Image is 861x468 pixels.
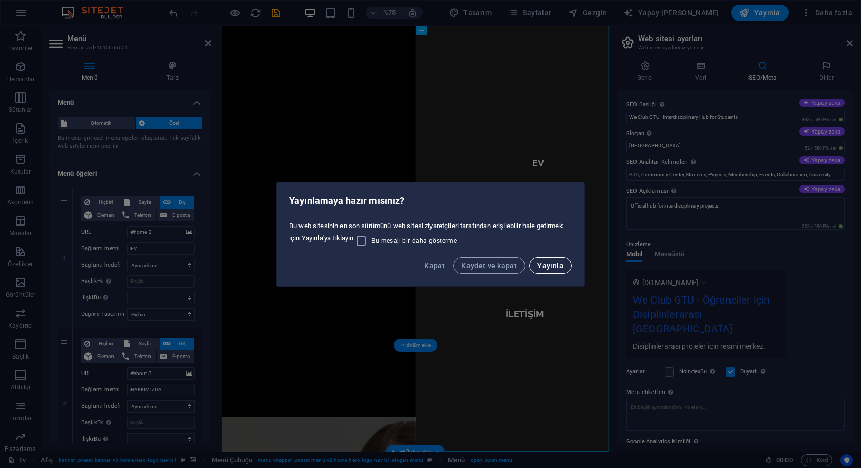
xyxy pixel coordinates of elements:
[289,195,572,207] h2: Yayınlamaya hazır mısınız?
[277,217,584,251] div: Bu web sitesinin en son sürümünü web sitesi ziyaretçileri tarafından erişilebilir hale getirmek i...
[461,261,517,270] span: Kaydet ve kapat
[453,257,525,274] button: Kaydet ve kapat
[537,261,564,270] span: Yayınla
[420,257,449,274] button: Kapat
[424,261,445,270] span: Kapat
[371,237,457,245] span: Bu mesajı bir daha gösterme
[529,257,572,274] button: Yayınla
